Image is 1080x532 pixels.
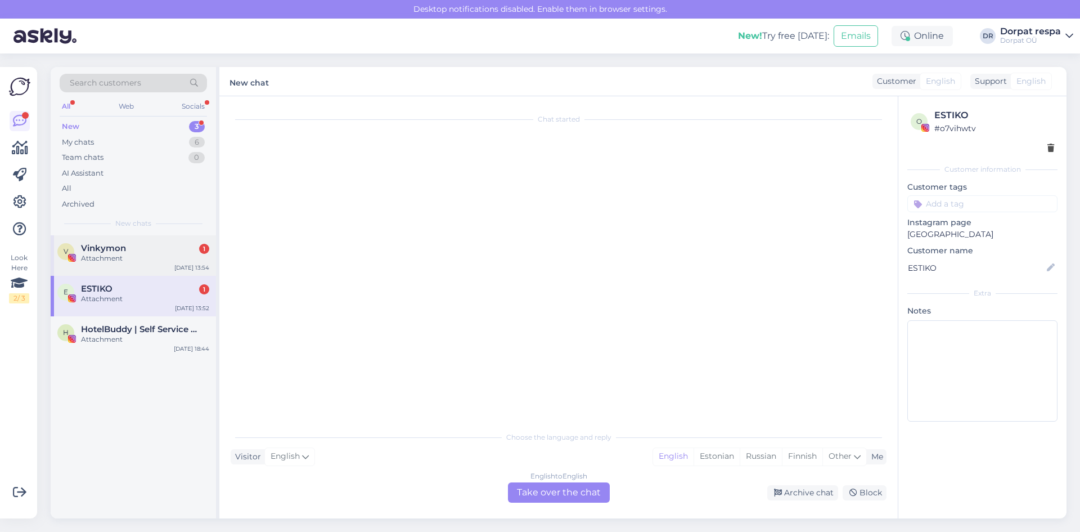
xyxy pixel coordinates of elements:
div: Customer [872,75,916,87]
span: Other [829,451,852,461]
p: Notes [907,305,1057,317]
div: 3 [189,121,205,132]
div: Russian [740,448,782,465]
div: # o7vihwtv [934,122,1054,135]
div: Dorpat OÜ [1000,36,1061,45]
div: Block [843,485,886,500]
div: DR [980,28,996,44]
span: ESTIKO [81,284,112,294]
span: English [271,450,300,463]
div: New [62,121,79,132]
div: English to English [530,471,587,481]
div: Choose the language and reply [231,432,886,442]
img: Askly Logo [9,76,30,97]
button: Emails [834,25,878,47]
div: All [60,99,73,114]
p: Instagram page [907,217,1057,229]
span: HotelBuddy | Self Service App for Hotel Guests [81,324,198,334]
span: o [916,117,922,126]
div: Take over the chat [508,482,610,503]
span: Search customers [70,77,141,89]
span: English [926,75,955,87]
div: 2 / 3 [9,293,29,303]
div: [DATE] 13:52 [175,304,209,312]
div: Archive chat [767,485,838,500]
div: All [62,183,71,194]
div: Dorpat respa [1000,27,1061,36]
b: New! [738,30,762,41]
div: Support [970,75,1007,87]
p: Customer name [907,245,1057,257]
input: Add name [908,262,1045,274]
input: Add a tag [907,195,1057,212]
div: Attachment [81,334,209,345]
div: Visitor [231,451,261,463]
span: New chats [115,218,151,229]
span: Vinkymon [81,243,126,253]
div: [DATE] 13:54 [174,263,209,272]
div: Look Here [9,253,29,303]
div: [DATE] 18:44 [174,345,209,353]
div: My chats [62,137,94,148]
div: Team chats [62,152,103,163]
div: Chat started [231,114,886,124]
div: Customer information [907,164,1057,175]
div: Me [867,451,883,463]
div: Extra [907,288,1057,298]
a: Dorpat respaDorpat OÜ [1000,27,1073,45]
span: E [64,288,68,296]
div: Attachment [81,253,209,263]
div: 6 [189,137,205,148]
div: Finnish [782,448,822,465]
div: 1 [199,284,209,294]
p: [GEOGRAPHIC_DATA] [907,229,1057,240]
div: Archived [62,199,94,210]
div: 1 [199,244,209,254]
div: 0 [188,152,205,163]
label: New chat [229,74,269,89]
span: V [64,247,68,256]
span: English [1016,75,1046,87]
div: Socials [179,99,207,114]
div: Try free [DATE]: [738,29,829,43]
div: ESTIKO [934,109,1054,122]
div: Estonian [694,448,740,465]
div: AI Assistant [62,168,103,179]
span: H [63,328,69,337]
div: Web [116,99,136,114]
div: English [653,448,694,465]
div: Attachment [81,294,209,304]
div: Online [892,26,953,46]
p: Customer tags [907,181,1057,193]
